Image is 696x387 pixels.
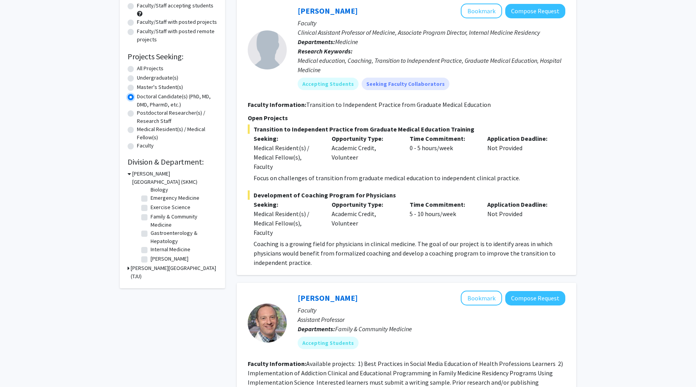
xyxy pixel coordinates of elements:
[137,18,217,26] label: Faculty/Staff with posted projects
[487,200,554,209] p: Application Deadline:
[298,18,565,28] p: Faculty
[128,157,217,167] h2: Division & Department:
[481,134,559,171] div: Not Provided
[137,92,217,109] label: Doctoral Candidate(s) (PhD, MD, DMD, PharmD, etc.)
[248,124,565,134] span: Transition to Independent Practice from Graduate Medical Education Training
[298,325,335,333] b: Departments:
[248,360,306,367] b: Faculty Information:
[137,83,183,91] label: Master's Student(s)
[137,74,178,82] label: Undergraduate(s)
[151,229,215,245] label: Gastroenterology & Hepatology
[248,113,565,122] p: Open Projects
[461,291,502,305] button: Add Gregory Jaffe to Bookmarks
[254,209,320,237] div: Medical Resident(s) / Medical Fellow(s), Faculty
[151,245,190,254] label: Internal Medicine
[335,38,358,46] span: Medicine
[248,101,306,108] b: Faculty Information:
[298,38,335,46] b: Departments:
[131,264,217,280] h3: [PERSON_NAME][GEOGRAPHIC_DATA] (TJU)
[298,305,565,315] p: Faculty
[137,64,163,73] label: All Projects
[137,27,217,44] label: Faculty/Staff with posted remote projects
[410,200,476,209] p: Time Commitment:
[248,190,565,200] span: Development of Coaching Program for Physicians
[6,352,33,381] iframe: Chat
[137,125,217,142] label: Medical Resident(s) / Medical Fellow(s)
[254,200,320,209] p: Seeking:
[151,255,215,279] label: [PERSON_NAME] Rehabilitation Research Institute
[298,337,359,349] mat-chip: Accepting Students
[137,2,213,10] label: Faculty/Staff accepting students
[461,4,502,18] button: Add Timothy Kuchera to Bookmarks
[137,142,154,150] label: Faculty
[298,78,359,90] mat-chip: Accepting Students
[254,134,320,143] p: Seeking:
[151,203,190,211] label: Exercise Science
[298,6,358,16] a: [PERSON_NAME]
[298,315,565,324] p: Assistant Professor
[487,134,554,143] p: Application Deadline:
[298,47,353,55] b: Research Keywords:
[137,109,217,125] label: Postdoctoral Researcher(s) / Research Staff
[481,200,559,237] div: Not Provided
[298,28,565,37] p: Clinical Assistant Professor of Medicine, Associate Program Director, Internal Medicine Residency
[254,239,565,267] p: Coaching is a growing field for physicians in clinical medicine. The goal of our project is to id...
[151,194,199,202] label: Emergency Medicine
[132,170,217,186] h3: [PERSON_NAME][GEOGRAPHIC_DATA] (SKMC)
[362,78,449,90] mat-chip: Seeking Faculty Collaborators
[332,200,398,209] p: Opportunity Type:
[128,52,217,61] h2: Projects Seeking:
[326,200,404,237] div: Academic Credit, Volunteer
[254,143,320,171] div: Medical Resident(s) / Medical Fellow(s), Faculty
[254,173,565,183] p: Focus on challenges of transition from graduate medical education to independent clinical practice.
[404,134,482,171] div: 0 - 5 hours/week
[505,4,565,18] button: Compose Request to Timothy Kuchera
[151,213,215,229] label: Family & Community Medicine
[298,56,565,75] div: Medical education, Coaching, Transition to Independent Practice, Graduate Medical Education, Hosp...
[326,134,404,171] div: Academic Credit, Volunteer
[298,293,358,303] a: [PERSON_NAME]
[306,101,491,108] fg-read-more: Transition to Independent Practice from Graduate Medical Education
[335,325,412,333] span: Family & Community Medicine
[410,134,476,143] p: Time Commitment:
[332,134,398,143] p: Opportunity Type:
[404,200,482,237] div: 5 - 10 hours/week
[505,291,565,305] button: Compose Request to Gregory Jaffe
